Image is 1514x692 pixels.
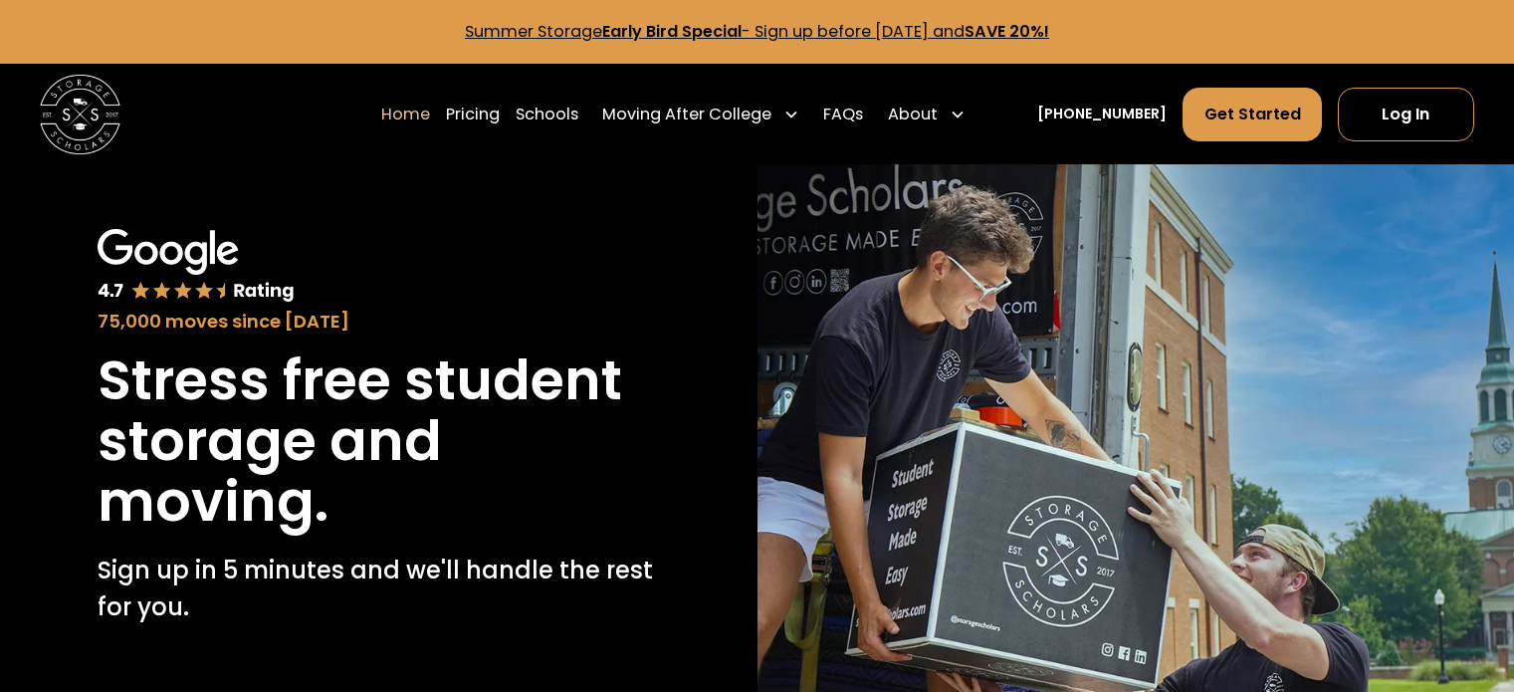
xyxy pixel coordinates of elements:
p: Sign up in 5 minutes and we'll handle the rest for you. [98,553,659,625]
a: Pricing [446,87,500,142]
a: home [40,75,120,155]
a: Schools [516,87,578,142]
div: Moving After College [594,87,807,142]
div: About [888,103,938,126]
a: Log In [1338,88,1474,141]
strong: SAVE 20%! [965,20,1049,43]
a: Summer StorageEarly Bird Special- Sign up before [DATE] andSAVE 20%! [465,20,1049,43]
div: Moving After College [602,103,771,126]
a: Home [381,87,430,142]
a: Get Started [1183,88,1321,141]
div: 75,000 moves since [DATE] [98,308,659,335]
h1: Stress free student storage and moving. [98,350,659,533]
div: About [880,87,973,142]
strong: Early Bird Special [602,20,742,43]
img: Google 4.7 star rating [98,229,294,305]
a: [PHONE_NUMBER] [1037,104,1167,124]
img: Storage Scholars main logo [40,75,120,155]
a: FAQs [823,87,863,142]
